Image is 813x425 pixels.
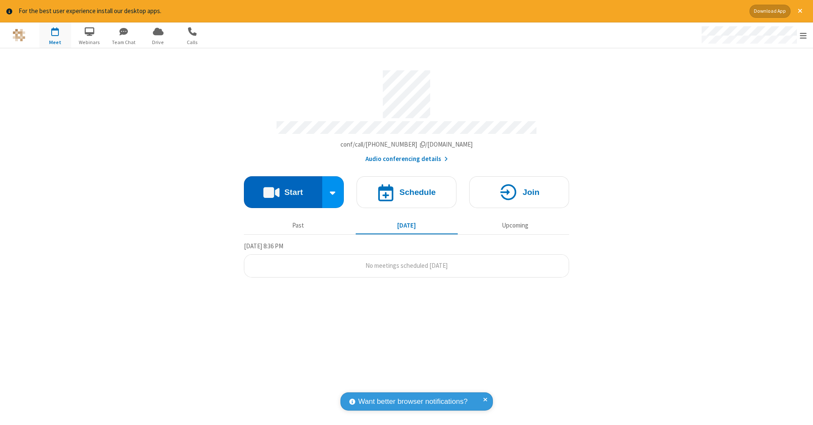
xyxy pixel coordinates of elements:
span: Drive [142,39,174,46]
button: Schedule [357,176,456,208]
span: Calls [177,39,208,46]
button: [DATE] [356,218,458,234]
button: Upcoming [464,218,566,234]
span: Team Chat [108,39,140,46]
img: QA Selenium DO NOT DELETE OR CHANGE [13,29,25,42]
section: Account details [244,64,569,164]
button: Download App [749,5,791,18]
button: Copy my meeting room linkCopy my meeting room link [340,140,473,150]
span: Want better browser notifications? [358,396,467,407]
div: Start conference options [322,176,344,208]
span: No meetings scheduled [DATE] [365,261,448,269]
button: Audio conferencing details [365,154,448,164]
h4: Join [523,188,539,196]
span: Webinars [74,39,105,46]
button: Close alert [794,5,807,18]
div: Open menu [694,22,813,48]
h4: Start [284,188,303,196]
div: For the best user experience install our desktop apps. [19,6,743,16]
button: Join [469,176,569,208]
section: Today's Meetings [244,241,569,278]
span: Copy my meeting room link [340,140,473,148]
button: Past [247,218,349,234]
h4: Schedule [399,188,436,196]
span: Meet [39,39,71,46]
span: [DATE] 8:36 PM [244,242,283,250]
button: Logo [3,22,35,48]
button: Start [244,176,322,208]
